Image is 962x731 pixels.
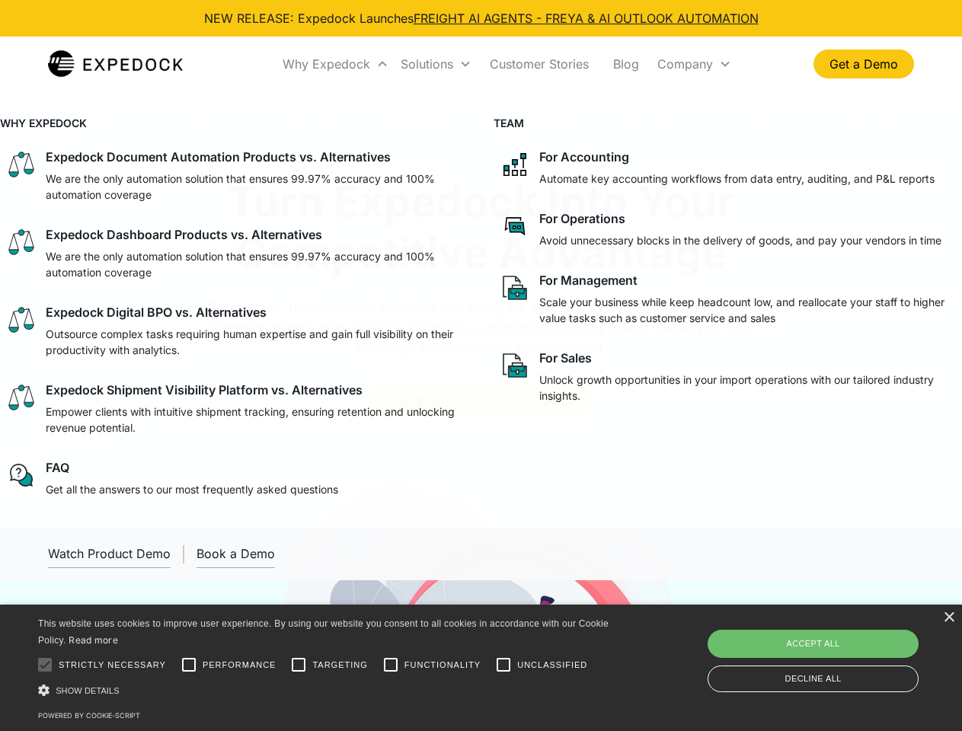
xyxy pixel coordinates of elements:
img: scale icon [6,149,37,180]
img: paper and bag icon [500,350,530,381]
div: For Sales [539,350,592,365]
div: Company [651,38,737,90]
a: Blog [601,38,651,90]
img: scale icon [6,382,37,413]
a: Powered by cookie-script [38,711,140,720]
span: Targeting [312,659,367,672]
div: FAQ [46,460,69,475]
div: For Operations [539,211,625,226]
div: Show details [38,682,614,698]
div: Expedock Document Automation Products vs. Alternatives [46,149,391,164]
img: regular chat bubble icon [6,460,37,490]
img: scale icon [6,227,37,257]
span: Unclassified [517,659,587,672]
span: Strictly necessary [59,659,166,672]
img: paper and bag icon [500,273,530,303]
a: Book a Demo [197,540,275,568]
p: Scale your business while keep headcount low, and reallocate your staff to higher value tasks suc... [539,294,957,326]
a: Customer Stories [478,38,601,90]
a: open lightbox [48,540,171,568]
div: Expedock Shipment Visibility Platform vs. Alternatives [46,382,363,397]
div: Book a Demo [197,546,275,561]
img: Expedock Logo [48,49,183,79]
img: network like icon [500,149,530,180]
span: Show details [56,686,120,695]
p: Automate key accounting workflows from data entry, auditing, and P&L reports [539,171,935,187]
img: rectangular chat bubble icon [500,211,530,241]
a: home [48,49,183,79]
a: Read more [69,634,118,646]
div: Expedock Dashboard Products vs. Alternatives [46,227,322,242]
div: NEW RELEASE: Expedock Launches [204,9,759,27]
img: scale icon [6,305,37,335]
p: Unlock growth opportunities in your import operations with our tailored industry insights. [539,372,957,404]
div: Company [657,56,713,72]
a: FREIGHT AI AGENTS - FREYA & AI OUTLOOK AUTOMATION [414,11,759,26]
p: Avoid unnecessary blocks in the delivery of goods, and pay your vendors in time [539,232,941,248]
p: Outsource complex tasks requiring human expertise and gain full visibility on their productivity ... [46,326,463,358]
div: Expedock Digital BPO vs. Alternatives [46,305,267,320]
span: Functionality [404,659,481,672]
p: We are the only automation solution that ensures 99.97% accuracy and 100% automation coverage [46,248,463,280]
div: For Management [539,273,638,288]
div: Why Expedock [283,56,370,72]
p: Get all the answers to our most frequently asked questions [46,481,338,497]
p: We are the only automation solution that ensures 99.97% accuracy and 100% automation coverage [46,171,463,203]
a: Get a Demo [813,49,914,78]
div: Solutions [395,38,478,90]
iframe: Chat Widget [708,567,962,731]
div: Solutions [401,56,453,72]
div: Watch Product Demo [48,546,171,561]
p: Empower clients with intuitive shipment tracking, ensuring retention and unlocking revenue potent... [46,404,463,436]
span: Performance [203,659,276,672]
div: Why Expedock [276,38,395,90]
div: For Accounting [539,149,629,164]
span: This website uses cookies to improve user experience. By using our website you consent to all coo... [38,618,609,646]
